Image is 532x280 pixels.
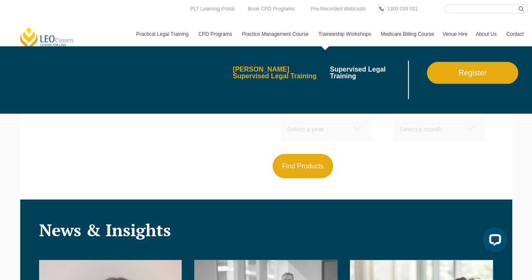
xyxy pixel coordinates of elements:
h2: News & Insights [39,220,493,239]
span: 1300 039 031 [387,6,418,12]
a: [PERSON_NAME] Supervised Legal Training [233,66,324,80]
a: [PERSON_NAME] Centre for Law [19,27,75,51]
a: About Us [471,22,502,46]
iframe: LiveChat chat widget [476,224,511,259]
a: Register [427,62,518,84]
a: Book CPD Programs [246,4,296,13]
a: Traineeship Workshops [314,22,376,46]
a: 1300 039 031 [385,4,420,13]
a: CPD Programs [194,22,238,46]
a: Supervised Legal Training [330,66,406,80]
a: Contact [502,22,528,46]
a: Practical Legal Training [132,22,194,46]
a: PLT Learning Portal [188,4,237,13]
a: Practice Management Course [238,22,314,46]
button: Find Products [273,154,333,178]
a: Venue Hire [438,22,471,46]
a: Medicare Billing Course [376,22,438,46]
a: Pre-Recorded Webcasts [309,4,368,13]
